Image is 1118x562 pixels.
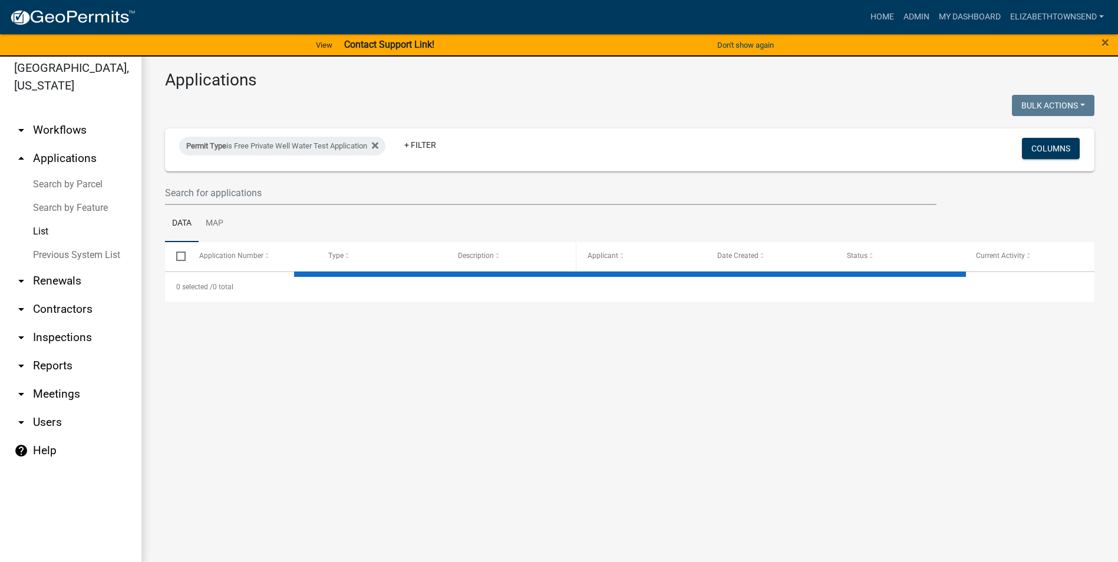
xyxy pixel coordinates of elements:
[717,252,758,260] span: Date Created
[165,181,936,205] input: Search for applications
[1101,34,1109,51] span: ×
[165,242,187,270] datatable-header-cell: Select
[186,141,226,150] span: Permit Type
[14,123,28,137] i: arrow_drop_down
[899,6,934,28] a: Admin
[14,330,28,345] i: arrow_drop_down
[1012,95,1094,116] button: Bulk Actions
[179,137,385,156] div: is Free Private Well Water Test Application
[395,134,446,156] a: + Filter
[965,242,1094,270] datatable-header-cell: Current Activity
[14,415,28,429] i: arrow_drop_down
[706,242,836,270] datatable-header-cell: Date Created
[576,242,706,270] datatable-header-cell: Applicant
[835,242,965,270] datatable-header-cell: Status
[14,444,28,458] i: help
[317,242,447,270] datatable-header-cell: Type
[328,252,344,260] span: Type
[458,252,494,260] span: Description
[14,274,28,288] i: arrow_drop_down
[165,272,1094,302] div: 0 total
[14,359,28,373] i: arrow_drop_down
[588,252,618,260] span: Applicant
[1005,6,1109,28] a: ElizabethTownsend
[14,302,28,316] i: arrow_drop_down
[976,252,1025,260] span: Current Activity
[847,252,868,260] span: Status
[14,151,28,166] i: arrow_drop_up
[14,387,28,401] i: arrow_drop_down
[713,35,779,55] button: Don't show again
[311,35,337,55] a: View
[934,6,1005,28] a: My Dashboard
[447,242,576,270] datatable-header-cell: Description
[199,252,263,260] span: Application Number
[344,39,434,50] strong: Contact Support Link!
[187,242,317,270] datatable-header-cell: Application Number
[1022,138,1080,159] button: Columns
[165,205,199,243] a: Data
[866,6,899,28] a: Home
[1101,35,1109,49] button: Close
[165,70,1094,90] h3: Applications
[176,283,213,291] span: 0 selected /
[199,205,230,243] a: Map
